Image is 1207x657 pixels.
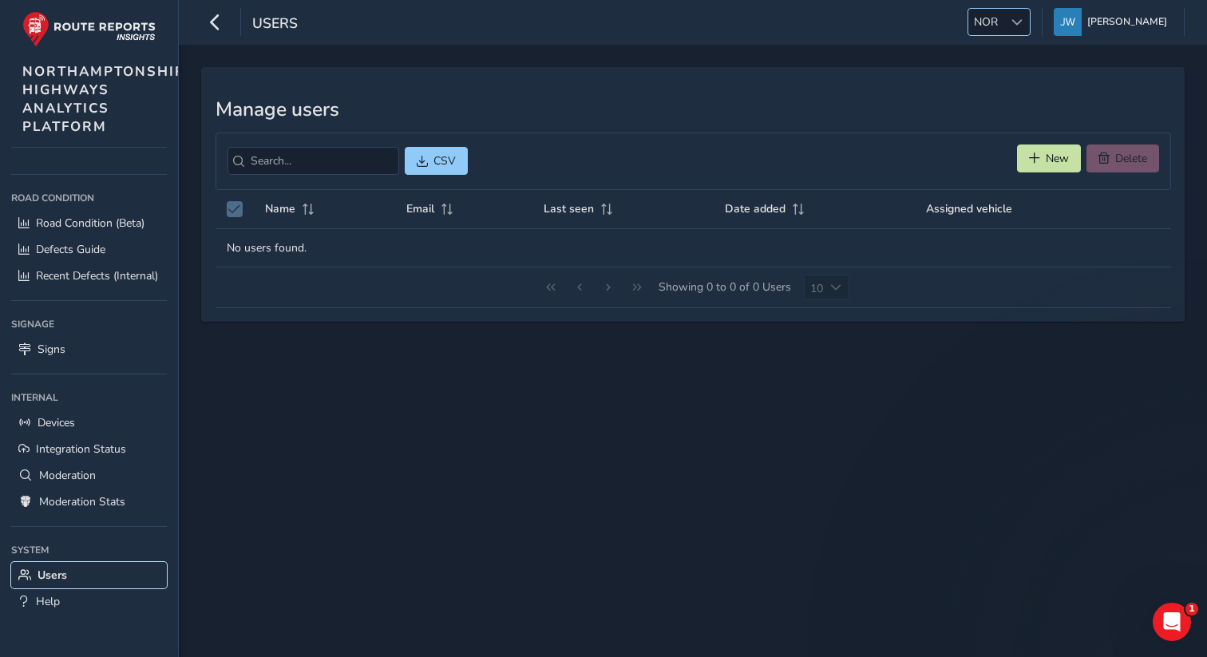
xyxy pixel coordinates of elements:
[36,594,60,609] span: Help
[11,186,167,210] div: Road Condition
[11,312,167,336] div: Signage
[39,468,96,483] span: Moderation
[1153,603,1191,641] iframe: Intercom live chat
[11,263,167,289] a: Recent Defects (Internal)
[252,14,298,36] span: Users
[11,588,167,615] a: Help
[38,342,65,357] span: Signs
[11,210,167,236] a: Road Condition (Beta)
[1046,151,1069,166] span: New
[11,538,167,562] div: System
[1054,8,1082,36] img: diamond-layout
[11,410,167,436] a: Devices
[11,489,167,515] a: Moderation Stats
[36,216,144,231] span: Road Condition (Beta)
[11,336,167,362] a: Signs
[11,462,167,489] a: Moderation
[36,268,158,283] span: Recent Defects (Internal)
[1185,603,1198,615] span: 1
[725,201,786,216] span: Date added
[38,568,67,583] span: Users
[22,62,196,136] span: NORTHAMPTONSHIRE HIGHWAYS ANALYTICS PLATFORM
[39,494,125,509] span: Moderation Stats
[1054,8,1173,36] button: [PERSON_NAME]
[265,201,295,216] span: Name
[653,275,797,300] span: Showing 0 to 0 of 0 Users
[228,147,399,175] input: Search...
[433,153,456,168] span: CSV
[36,242,105,257] span: Defects Guide
[36,441,126,457] span: Integration Status
[216,98,1171,121] h3: Manage users
[1017,144,1081,172] button: New
[22,11,156,47] img: rr logo
[216,228,1171,267] td: No users found.
[544,201,594,216] span: Last seen
[968,9,1003,35] span: NOR
[38,415,75,430] span: Devices
[11,562,167,588] a: Users
[11,386,167,410] div: Internal
[11,236,167,263] a: Defects Guide
[405,147,468,175] button: CSV
[926,201,1012,216] span: Assigned vehicle
[1087,8,1167,36] span: [PERSON_NAME]
[406,201,434,216] span: Email
[11,436,167,462] a: Integration Status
